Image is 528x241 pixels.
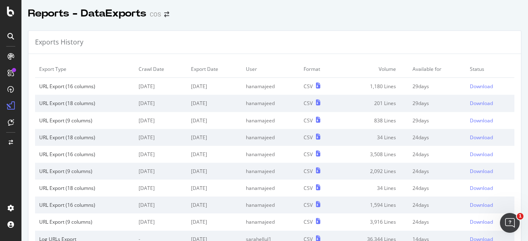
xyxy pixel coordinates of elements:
[408,112,466,129] td: 29 days
[470,185,510,192] a: Download
[242,129,299,146] td: hanamajeed
[408,213,466,230] td: 24 days
[242,146,299,163] td: hanamajeed
[470,134,510,141] a: Download
[338,112,408,129] td: 838 Lines
[150,10,161,19] div: COS
[470,168,493,175] div: Download
[470,100,493,107] div: Download
[39,117,130,124] div: URL Export (9 columns)
[304,151,313,158] div: CSV
[470,134,493,141] div: Download
[187,146,242,163] td: [DATE]
[39,151,130,158] div: URL Export (16 columns)
[470,83,493,90] div: Download
[338,78,408,95] td: 1,180 Lines
[187,197,242,213] td: [DATE]
[39,83,130,90] div: URL Export (16 columns)
[304,100,313,107] div: CSV
[242,78,299,95] td: hanamajeed
[338,146,408,163] td: 3,508 Lines
[408,197,466,213] td: 24 days
[187,163,242,180] td: [DATE]
[500,213,520,233] iframe: Intercom live chat
[470,83,510,90] a: Download
[242,197,299,213] td: hanamajeed
[470,117,493,124] div: Download
[39,168,130,175] div: URL Export (9 columns)
[408,78,466,95] td: 29 days
[304,201,313,208] div: CSV
[304,218,313,225] div: CSV
[187,129,242,146] td: [DATE]
[28,7,146,21] div: Reports - DataExports
[408,163,466,180] td: 24 days
[242,180,299,197] td: hanamajeed
[304,185,313,192] div: CSV
[470,185,493,192] div: Download
[164,12,169,17] div: arrow-right-arrow-left
[187,112,242,129] td: [DATE]
[187,95,242,112] td: [DATE]
[242,213,299,230] td: hanamajeed
[470,218,510,225] a: Download
[338,61,408,78] td: Volume
[134,180,187,197] td: [DATE]
[39,185,130,192] div: URL Export (18 columns)
[187,180,242,197] td: [DATE]
[134,163,187,180] td: [DATE]
[134,78,187,95] td: [DATE]
[470,151,510,158] a: Download
[39,100,130,107] div: URL Export (18 columns)
[242,112,299,129] td: hanamajeed
[39,218,130,225] div: URL Export (9 columns)
[470,168,510,175] a: Download
[304,168,313,175] div: CSV
[134,95,187,112] td: [DATE]
[134,197,187,213] td: [DATE]
[187,78,242,95] td: [DATE]
[304,117,313,124] div: CSV
[470,201,510,208] a: Download
[338,197,408,213] td: 1,594 Lines
[304,134,313,141] div: CSV
[470,201,493,208] div: Download
[242,95,299,112] td: hanamajeed
[187,61,242,78] td: Export Date
[39,201,130,208] div: URL Export (16 columns)
[408,129,466,146] td: 24 days
[338,163,408,180] td: 2,092 Lines
[242,61,299,78] td: User
[35,37,83,47] div: Exports History
[338,213,408,230] td: 3,916 Lines
[338,129,408,146] td: 34 Lines
[338,180,408,197] td: 34 Lines
[134,61,187,78] td: Crawl Date
[466,61,514,78] td: Status
[408,61,466,78] td: Available for
[470,100,510,107] a: Download
[35,61,134,78] td: Export Type
[408,95,466,112] td: 29 days
[470,218,493,225] div: Download
[517,213,523,220] span: 1
[470,117,510,124] a: Download
[408,146,466,163] td: 24 days
[187,213,242,230] td: [DATE]
[134,129,187,146] td: [DATE]
[299,61,338,78] td: Format
[338,95,408,112] td: 201 Lines
[134,112,187,129] td: [DATE]
[470,151,493,158] div: Download
[408,180,466,197] td: 24 days
[39,134,130,141] div: URL Export (18 columns)
[134,213,187,230] td: [DATE]
[242,163,299,180] td: hanamajeed
[304,83,313,90] div: CSV
[134,146,187,163] td: [DATE]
